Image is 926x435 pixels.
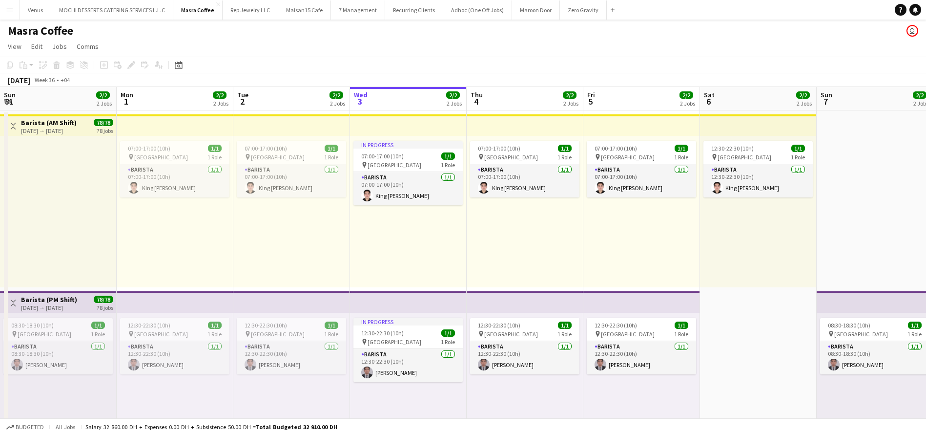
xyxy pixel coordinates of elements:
[21,304,77,311] div: [DATE] → [DATE]
[3,318,113,374] app-job-card: 08:30-18:30 (10h)1/1 [GEOGRAPHIC_DATA]1 RoleBarista1/108:30-18:30 (10h)[PERSON_NAME]
[134,153,188,161] span: [GEOGRAPHIC_DATA]
[5,422,45,433] button: Budgeted
[324,330,338,338] span: 1 Role
[207,330,222,338] span: 1 Role
[587,141,696,197] app-job-card: 07:00-17:00 (10h)1/1 [GEOGRAPHIC_DATA]1 RoleBarista1/107:00-17:00 (10h)King [PERSON_NAME]
[27,40,46,53] a: Edit
[675,322,688,329] span: 1/1
[353,141,463,205] app-job-card: In progress07:00-17:00 (10h)1/1 [GEOGRAPHIC_DATA]1 RoleBarista1/107:00-17:00 (10h)King [PERSON_NAME]
[2,96,16,107] span: 31
[601,330,655,338] span: [GEOGRAPHIC_DATA]
[470,341,579,374] app-card-role: Barista1/112:30-22:30 (10h)[PERSON_NAME]
[51,0,173,20] button: MOCHI DESSERTS CATERING SERVICES L.L.C
[4,90,16,99] span: Sun
[557,153,572,161] span: 1 Role
[21,127,77,134] div: [DATE] → [DATE]
[134,330,188,338] span: [GEOGRAPHIC_DATA]
[353,318,463,382] app-job-card: In progress12:30-22:30 (10h)1/1 [GEOGRAPHIC_DATA]1 RoleBarista1/112:30-22:30 (10h)[PERSON_NAME]
[32,76,57,84] span: Week 36
[368,161,421,169] span: [GEOGRAPHIC_DATA]
[73,40,103,53] a: Comms
[330,100,345,107] div: 2 Jobs
[796,91,810,99] span: 2/2
[353,349,463,382] app-card-role: Barista1/112:30-22:30 (10h)[PERSON_NAME]
[704,90,715,99] span: Sat
[718,153,771,161] span: [GEOGRAPHIC_DATA]
[446,91,460,99] span: 2/2
[587,341,696,374] app-card-role: Barista1/112:30-22:30 (10h)[PERSON_NAME]
[245,322,287,329] span: 12:30-22:30 (10h)
[361,152,404,160] span: 07:00-17:00 (10h)
[512,0,560,20] button: Maroon Door
[703,141,813,197] app-job-card: 12:30-22:30 (10h)1/1 [GEOGRAPHIC_DATA]1 RoleBarista1/112:30-22:30 (10h)King [PERSON_NAME]
[237,141,346,197] app-job-card: 07:00-17:00 (10h)1/1 [GEOGRAPHIC_DATA]1 RoleBarista1/107:00-17:00 (10h)King [PERSON_NAME]
[236,96,248,107] span: 2
[834,330,888,338] span: [GEOGRAPHIC_DATA]
[906,25,918,37] app-user-avatar: Rudi Yriarte
[368,338,421,346] span: [GEOGRAPHIC_DATA]
[679,91,693,99] span: 2/2
[443,0,512,20] button: Adhoc (One Off Jobs)
[680,100,695,107] div: 2 Jobs
[97,126,113,134] div: 78 jobs
[478,322,520,329] span: 12:30-22:30 (10h)
[77,42,99,51] span: Comms
[702,96,715,107] span: 6
[237,318,346,374] app-job-card: 12:30-22:30 (10h)1/1 [GEOGRAPHIC_DATA]1 RoleBarista1/112:30-22:30 (10h)[PERSON_NAME]
[96,91,110,99] span: 2/2
[353,318,463,326] div: In progress
[828,322,870,329] span: 08:30-18:30 (10h)
[331,0,385,20] button: 7 Management
[797,100,812,107] div: 2 Jobs
[563,91,576,99] span: 2/2
[31,42,42,51] span: Edit
[674,153,688,161] span: 1 Role
[907,330,922,338] span: 1 Role
[563,100,578,107] div: 2 Jobs
[278,0,331,20] button: Maisan15 Cafe
[791,153,805,161] span: 1 Role
[48,40,71,53] a: Jobs
[791,145,805,152] span: 1/1
[21,295,77,304] h3: Barista (PM Shift)
[353,172,463,205] app-card-role: Barista1/107:00-17:00 (10h)King [PERSON_NAME]
[121,90,133,99] span: Mon
[595,145,637,152] span: 07:00-17:00 (10h)
[595,322,637,329] span: 12:30-22:30 (10h)
[325,322,338,329] span: 1/1
[54,423,77,431] span: All jobs
[385,0,443,20] button: Recurring Clients
[173,0,223,20] button: Masra Coffee
[8,75,30,85] div: [DATE]
[21,118,77,127] h3: Barista (AM Shift)
[325,145,338,152] span: 1/1
[120,164,229,197] app-card-role: Barista1/107:00-17:00 (10h)King [PERSON_NAME]
[587,164,696,197] app-card-role: Barista1/107:00-17:00 (10h)King [PERSON_NAME]
[478,145,520,152] span: 07:00-17:00 (10h)
[586,96,595,107] span: 5
[85,423,337,431] div: Salary 32 860.00 DH + Expenses 0.00 DH + Subsistence 50.00 DH =
[97,100,112,107] div: 2 Jobs
[128,322,170,329] span: 12:30-22:30 (10h)
[237,164,346,197] app-card-role: Barista1/107:00-17:00 (10h)King [PERSON_NAME]
[3,341,113,374] app-card-role: Barista1/108:30-18:30 (10h)[PERSON_NAME]
[354,90,368,99] span: Wed
[91,330,105,338] span: 1 Role
[237,341,346,374] app-card-role: Barista1/112:30-22:30 (10h)[PERSON_NAME]
[61,76,70,84] div: +04
[441,329,455,337] span: 1/1
[237,90,248,99] span: Tue
[329,91,343,99] span: 2/2
[470,318,579,374] div: 12:30-22:30 (10h)1/1 [GEOGRAPHIC_DATA]1 RoleBarista1/112:30-22:30 (10h)[PERSON_NAME]
[560,0,607,20] button: Zero Gravity
[128,145,170,152] span: 07:00-17:00 (10h)
[441,338,455,346] span: 1 Role
[470,141,579,197] div: 07:00-17:00 (10h)1/1 [GEOGRAPHIC_DATA]1 RoleBarista1/107:00-17:00 (10h)King [PERSON_NAME]
[52,42,67,51] span: Jobs
[223,0,278,20] button: Rep Jewelry LLC
[324,153,338,161] span: 1 Role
